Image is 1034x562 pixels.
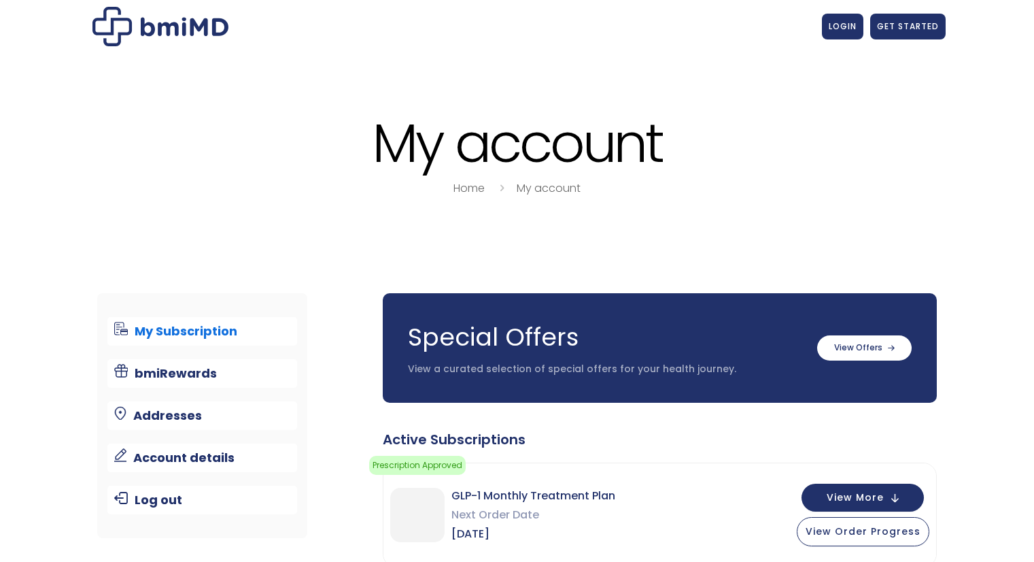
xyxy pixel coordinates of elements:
i: breadcrumbs separator [494,180,509,196]
span: GET STARTED [877,20,939,32]
a: bmiRewards [107,359,297,388]
a: LOGIN [822,14,863,39]
span: View More [827,493,884,502]
button: View More [802,484,924,512]
span: View Order Progress [806,525,920,538]
a: GET STARTED [870,14,946,39]
span: GLP-1 Monthly Treatment Plan [451,486,615,506]
div: Active Subscriptions [383,430,937,449]
a: Home [453,180,485,196]
h3: Special Offers [408,320,804,354]
h1: My account [89,114,946,172]
button: View Order Progress [797,517,929,546]
a: My account [517,180,581,196]
span: [DATE] [451,525,615,544]
span: LOGIN [829,20,857,32]
a: Addresses [107,401,297,430]
span: Prescription Approved [369,456,466,475]
a: Log out [107,486,297,514]
img: My account [92,7,228,46]
nav: Account pages [97,293,307,538]
span: Next Order Date [451,506,615,525]
p: View a curated selection of special offers for your health journey. [408,363,804,376]
a: My Subscription [107,317,297,346]
a: Account details [107,444,297,472]
img: GLP-1 Monthly Treatment Plan [390,488,445,542]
